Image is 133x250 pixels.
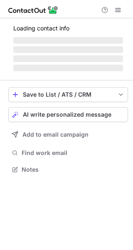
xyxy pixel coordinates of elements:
span: AI write personalized message [23,111,111,118]
img: ContactOut v5.3.10 [8,5,58,15]
p: Loading contact info [13,25,123,32]
span: Add to email campaign [22,131,89,138]
span: ‌ [13,65,123,71]
span: Find work email [22,149,125,157]
span: ‌ [13,46,123,53]
span: ‌ [13,55,123,62]
button: Find work email [8,147,128,159]
div: Save to List / ATS / CRM [23,91,113,98]
button: save-profile-one-click [8,87,128,102]
button: AI write personalized message [8,107,128,122]
span: Notes [22,166,125,173]
button: Add to email campaign [8,127,128,142]
button: Notes [8,164,128,175]
span: ‌ [13,37,123,44]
